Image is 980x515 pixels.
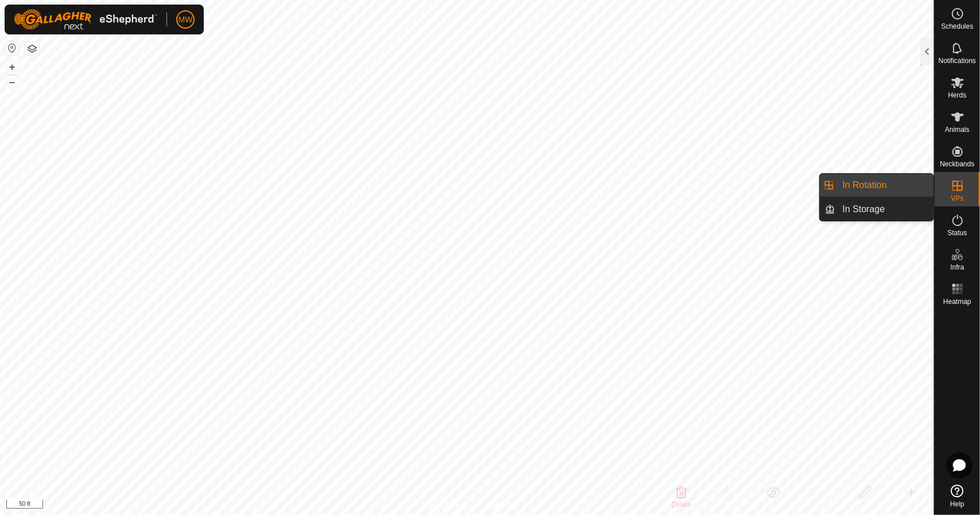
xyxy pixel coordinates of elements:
span: Infra [950,264,964,271]
a: Help [935,480,980,512]
img: Gallagher Logo [14,9,157,30]
button: Map Layers [25,42,39,56]
a: Contact Us [478,500,512,510]
span: In Rotation [843,178,887,192]
span: Notifications [939,57,976,64]
li: In Rotation [820,174,933,197]
a: In Storage [836,198,934,221]
span: MW [179,14,193,26]
button: + [5,60,19,74]
li: In Storage [820,198,933,221]
span: Help [950,501,964,508]
span: Status [947,229,967,236]
span: Herds [948,92,966,99]
span: Heatmap [943,298,971,305]
span: Animals [945,126,970,133]
button: Reset Map [5,41,19,55]
button: – [5,75,19,89]
a: In Rotation [836,174,934,197]
span: Schedules [941,23,973,30]
span: In Storage [843,202,885,216]
a: Privacy Policy [421,500,464,510]
span: VPs [951,195,963,202]
span: Neckbands [940,161,974,167]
